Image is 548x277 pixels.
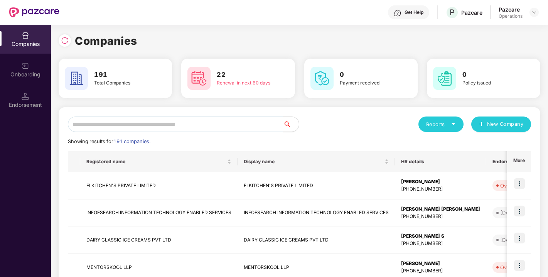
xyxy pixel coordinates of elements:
[86,159,226,165] span: Registered name
[283,121,299,127] span: search
[500,209,517,216] div: [DATE]
[394,9,401,17] img: svg+xml;base64,PHN2ZyBpZD0iSGVscC0zMngzMiIgeG1sbnM9Imh0dHA6Ly93d3cudzMub3JnLzIwMDAvc3ZnIiB3aWR0aD...
[462,79,519,87] div: Policy issued
[492,159,536,165] span: Endorsements
[405,9,423,15] div: Get Help
[531,9,537,15] img: svg+xml;base64,PHN2ZyBpZD0iRHJvcGRvd24tMzJ4MzIiIHhtbG5zPSJodHRwOi8vd3d3LnczLm9yZy8yMDAwL3N2ZyIgd2...
[238,226,395,254] td: DAIRY CLASSIC ICE CREAMS PVT LTD
[462,70,519,80] h3: 0
[9,7,59,17] img: New Pazcare Logo
[94,79,150,87] div: Total Companies
[487,120,524,128] span: New Company
[401,178,480,186] div: [PERSON_NAME]
[68,138,150,144] span: Showing results for
[514,206,525,216] img: icon
[340,79,396,87] div: Payment received
[514,233,525,243] img: icon
[340,70,396,80] h3: 0
[80,151,238,172] th: Registered name
[244,159,383,165] span: Display name
[500,263,539,271] div: Overdue - 128d
[401,213,480,220] div: [PHONE_NUMBER]
[113,138,150,144] span: 191 companies.
[94,70,150,80] h3: 191
[514,178,525,189] img: icon
[187,67,211,90] img: svg+xml;base64,PHN2ZyB4bWxucz0iaHR0cDovL3d3dy53My5vcmcvMjAwMC9zdmciIHdpZHRoPSI2MCIgaGVpZ2h0PSI2MC...
[238,151,395,172] th: Display name
[75,32,137,49] h1: Companies
[401,240,480,247] div: [PHONE_NUMBER]
[451,122,456,127] span: caret-down
[238,172,395,199] td: EI KITCHEN'S PRIVATE LIMITED
[433,67,456,90] img: svg+xml;base64,PHN2ZyB4bWxucz0iaHR0cDovL3d3dy53My5vcmcvMjAwMC9zdmciIHdpZHRoPSI2MCIgaGVpZ2h0PSI2MC...
[479,122,484,128] span: plus
[22,62,29,70] img: svg+xml;base64,PHN2ZyB3aWR0aD0iMjAiIGhlaWdodD0iMjAiIHZpZXdCb3g9IjAgMCAyMCAyMCIgZmlsbD0ibm9uZSIgeG...
[217,70,273,80] h3: 22
[80,199,238,227] td: INFOESEARCH INFORMATION TECHNOLOGY ENABLED SERVICES
[401,233,480,240] div: [PERSON_NAME] S
[65,67,88,90] img: svg+xml;base64,PHN2ZyB4bWxucz0iaHR0cDovL3d3dy53My5vcmcvMjAwMC9zdmciIHdpZHRoPSI2MCIgaGVpZ2h0PSI2MC...
[238,199,395,227] td: INFOESEARCH INFORMATION TECHNOLOGY ENABLED SERVICES
[217,79,273,87] div: Renewal in next 60 days
[401,267,480,275] div: [PHONE_NUMBER]
[450,8,455,17] span: P
[310,67,334,90] img: svg+xml;base64,PHN2ZyB4bWxucz0iaHR0cDovL3d3dy53My5vcmcvMjAwMC9zdmciIHdpZHRoPSI2MCIgaGVpZ2h0PSI2MC...
[401,206,480,213] div: [PERSON_NAME] [PERSON_NAME]
[461,9,482,16] div: Pazcare
[22,32,29,39] img: svg+xml;base64,PHN2ZyBpZD0iQ29tcGFuaWVzIiB4bWxucz0iaHR0cDovL3d3dy53My5vcmcvMjAwMC9zdmciIHdpZHRoPS...
[499,13,523,19] div: Operations
[80,226,238,254] td: DAIRY CLASSIC ICE CREAMS PVT LTD
[507,151,531,172] th: More
[471,117,531,132] button: plusNew Company
[283,117,299,132] button: search
[500,182,536,189] div: Overdue - 27d
[80,172,238,199] td: EI KITCHEN'S PRIVATE LIMITED
[500,236,517,244] div: [DATE]
[22,93,29,100] img: svg+xml;base64,PHN2ZyB3aWR0aD0iMTQuNSIgaGVpZ2h0PSIxNC41IiB2aWV3Qm94PSIwIDAgMTYgMTYiIGZpbGw9Im5vbm...
[395,151,486,172] th: HR details
[426,120,456,128] div: Reports
[401,186,480,193] div: [PHONE_NUMBER]
[61,37,69,44] img: svg+xml;base64,PHN2ZyBpZD0iUmVsb2FkLTMyeDMyIiB4bWxucz0iaHR0cDovL3d3dy53My5vcmcvMjAwMC9zdmciIHdpZH...
[499,6,523,13] div: Pazcare
[401,260,480,267] div: [PERSON_NAME]
[514,260,525,271] img: icon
